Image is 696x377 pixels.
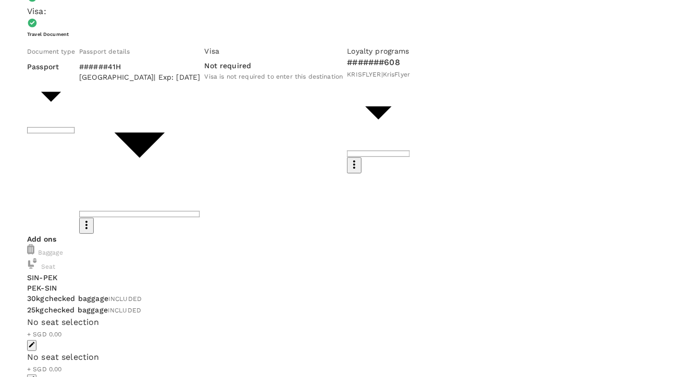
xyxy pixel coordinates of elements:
[347,71,410,78] span: KRISFLYER | KrisFlyer
[79,48,130,55] span: Passport details
[108,307,141,314] span: INCLUDED
[27,244,34,255] img: baggage-icon
[204,47,219,55] span: Visa
[79,61,201,72] p: ######41H
[27,234,669,244] p: Add ons
[27,306,108,314] span: 25kg checked baggage
[79,73,201,81] span: [GEOGRAPHIC_DATA] | Exp: [DATE]
[27,351,669,363] div: No seat selection
[27,244,669,258] div: Baggage
[27,366,62,373] span: + SGD 0.00
[27,316,669,329] div: No seat selection
[27,48,75,55] span: Document type
[27,272,669,283] p: SIN - PEK
[27,61,75,72] p: Passport
[347,47,409,55] span: Loyalty programs
[27,31,669,37] h6: Travel Document
[204,73,343,80] span: Visa is not required to enter this destination
[108,295,142,303] span: INCLUDED
[27,5,669,18] p: Visa :
[27,331,62,338] span: + SGD 0.00
[27,283,669,293] p: PEK - SIN
[204,60,343,71] p: Not required
[347,56,410,69] p: #######608
[27,258,669,272] div: Seat
[27,294,108,303] span: 30kg checked baggage
[27,258,38,269] img: baggage-icon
